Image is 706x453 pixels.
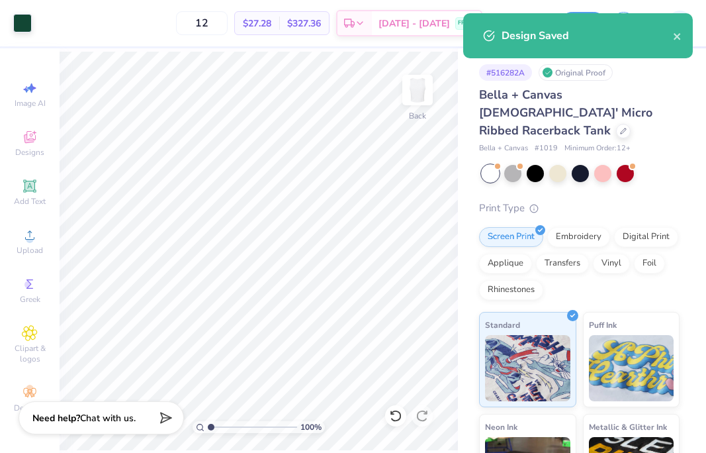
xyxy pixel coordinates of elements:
span: Greek [20,294,40,305]
span: $27.28 [243,17,271,30]
span: Neon Ink [485,420,517,434]
strong: Need help? [32,412,80,425]
span: $327.36 [287,17,321,30]
span: Decorate [14,403,46,413]
span: Designs [15,147,44,158]
span: [DATE] - [DATE] [378,17,450,30]
button: close [673,28,682,44]
span: Image AI [15,98,46,109]
span: FREE [458,19,472,28]
input: Untitled Design [489,10,554,36]
input: – – [176,11,228,35]
span: Add Text [14,196,46,207]
span: Clipart & logos [7,343,53,364]
span: Chat with us. [80,412,136,425]
span: Upload [17,245,43,256]
span: 100 % [300,421,322,433]
span: Metallic & Glitter Ink [589,420,667,434]
div: Design Saved [502,28,673,44]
